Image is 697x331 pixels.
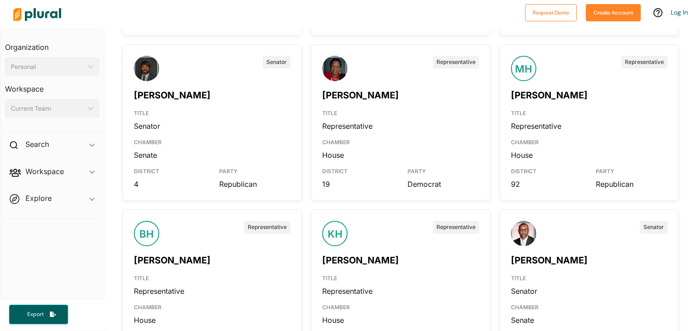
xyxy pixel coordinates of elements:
[322,102,479,121] div: TITLE
[640,221,668,234] div: Senator
[322,160,394,179] div: DISTRICT
[134,221,159,246] div: BH
[586,7,641,17] a: Create Account
[511,179,583,189] div: 92
[511,221,536,256] img: Headshot of Kirk Hatcher
[322,179,394,189] div: 19
[407,179,479,189] div: Democrat
[511,121,668,131] div: Representative
[322,267,479,286] div: TITLE
[322,296,479,315] div: CHAMBER
[322,255,399,266] a: [PERSON_NAME]
[134,255,211,266] a: [PERSON_NAME]
[407,160,479,179] div: PARTY
[134,150,290,160] div: Senate
[219,179,291,189] div: Republican
[511,296,668,315] div: CHAMBER
[21,311,50,318] span: Export
[322,121,479,131] div: Representative
[525,7,577,17] a: Request Demo
[433,56,479,68] div: Representative
[511,56,536,81] div: MH
[596,179,668,189] div: Republican
[134,179,206,189] div: 4
[11,62,84,72] div: Personal
[25,139,49,149] h2: Search
[322,150,479,160] div: House
[9,305,68,324] button: Export
[263,56,290,68] div: Senator
[134,131,290,150] div: CHAMBER
[596,160,668,179] div: PARTY
[134,267,290,286] div: TITLE
[134,56,159,91] img: Headshot of Garlan Gudger
[11,104,84,113] div: Current Team
[511,160,583,179] div: DISTRICT
[433,221,479,234] div: Representative
[511,255,588,266] a: [PERSON_NAME]
[511,315,668,325] div: Senate
[134,121,290,131] div: Senator
[671,8,688,16] a: Log In
[5,76,99,96] h3: Workspace
[525,4,577,21] button: Request Demo
[219,160,291,179] div: PARTY
[134,102,290,121] div: TITLE
[134,90,211,101] a: [PERSON_NAME]
[134,286,290,296] div: Representative
[134,160,206,179] div: DISTRICT
[511,267,668,286] div: TITLE
[511,286,668,296] div: Senator
[511,131,668,150] div: CHAMBER
[511,90,588,101] a: [PERSON_NAME]
[244,221,290,234] div: Representative
[5,34,99,54] h3: Organization
[511,150,668,160] div: House
[621,56,668,68] div: Representative
[322,221,348,246] div: KH
[322,315,479,325] div: House
[134,315,290,325] div: House
[134,296,290,315] div: CHAMBER
[322,56,348,91] img: Headshot of Laura Hall
[322,286,479,296] div: Representative
[322,90,399,101] a: [PERSON_NAME]
[511,102,668,121] div: TITLE
[322,131,479,150] div: CHAMBER
[586,4,641,21] button: Create Account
